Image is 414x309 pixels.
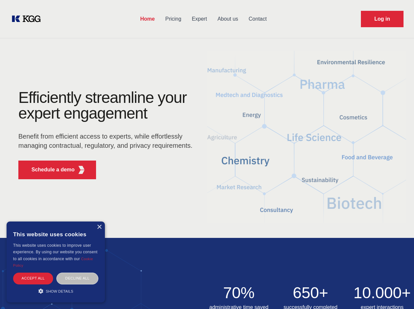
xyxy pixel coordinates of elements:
a: Cookie Policy [13,257,93,267]
div: Accept all [13,273,53,284]
a: Home [135,10,160,28]
a: Contact [244,10,272,28]
div: Decline all [56,273,98,284]
a: Request Demo [361,11,404,27]
p: Benefit from efficient access to experts, while effortlessly managing contractual, regulatory, an... [18,132,197,150]
div: Close [97,225,102,230]
div: This website uses cookies [13,226,98,242]
a: KOL Knowledge Platform: Talk to Key External Experts (KEE) [10,14,46,24]
img: KGG Fifth Element RED [207,43,406,231]
div: Show details [13,288,98,294]
button: Schedule a demoKGG Fifth Element RED [18,161,96,179]
p: Schedule a demo [31,166,75,174]
img: KGG Fifth Element RED [77,166,86,174]
span: This website uses cookies to improve user experience. By using our website you consent to all coo... [13,243,97,261]
h2: 70% [207,285,271,301]
a: Expert [187,10,212,28]
a: About us [212,10,243,28]
h2: 650+ [279,285,343,301]
h1: Efficiently streamline your expert engagement [18,90,197,121]
span: Show details [46,289,73,293]
a: Pricing [160,10,187,28]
